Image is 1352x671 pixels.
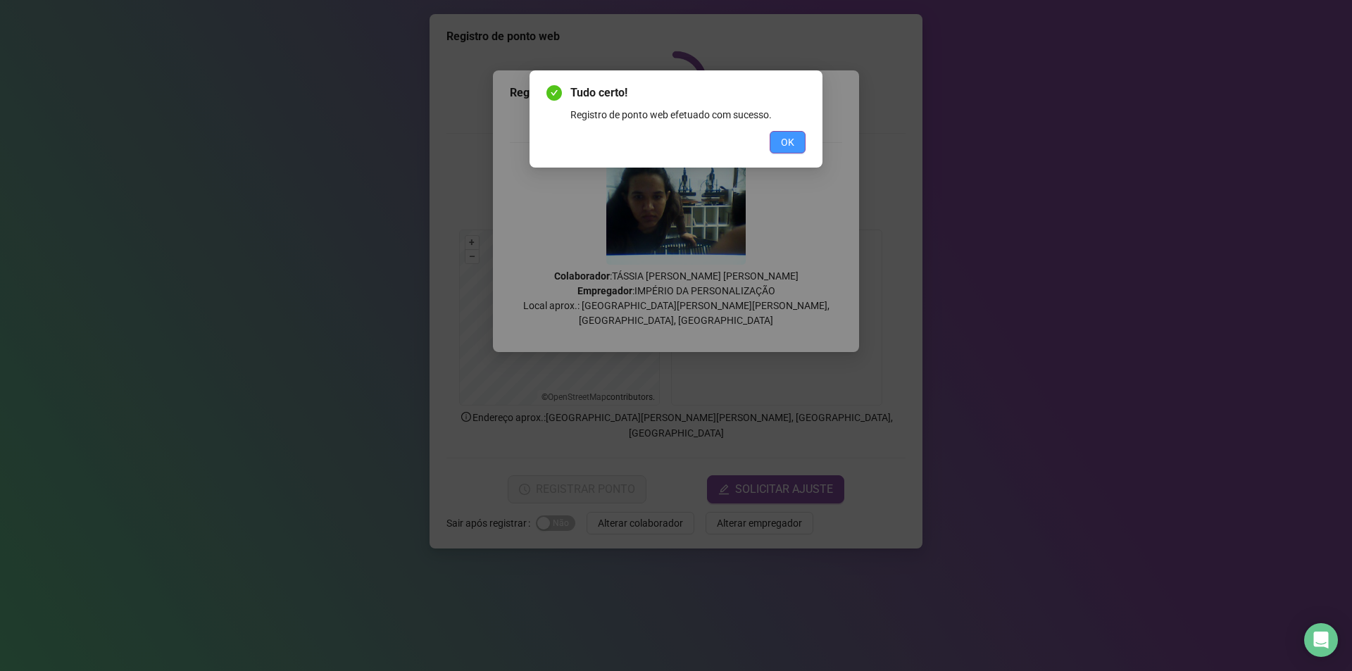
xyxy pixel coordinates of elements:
div: Registro de ponto web efetuado com sucesso. [570,107,806,123]
span: Tudo certo! [570,84,806,101]
span: OK [781,134,794,150]
button: OK [770,131,806,153]
div: Open Intercom Messenger [1304,623,1338,657]
span: check-circle [546,85,562,101]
